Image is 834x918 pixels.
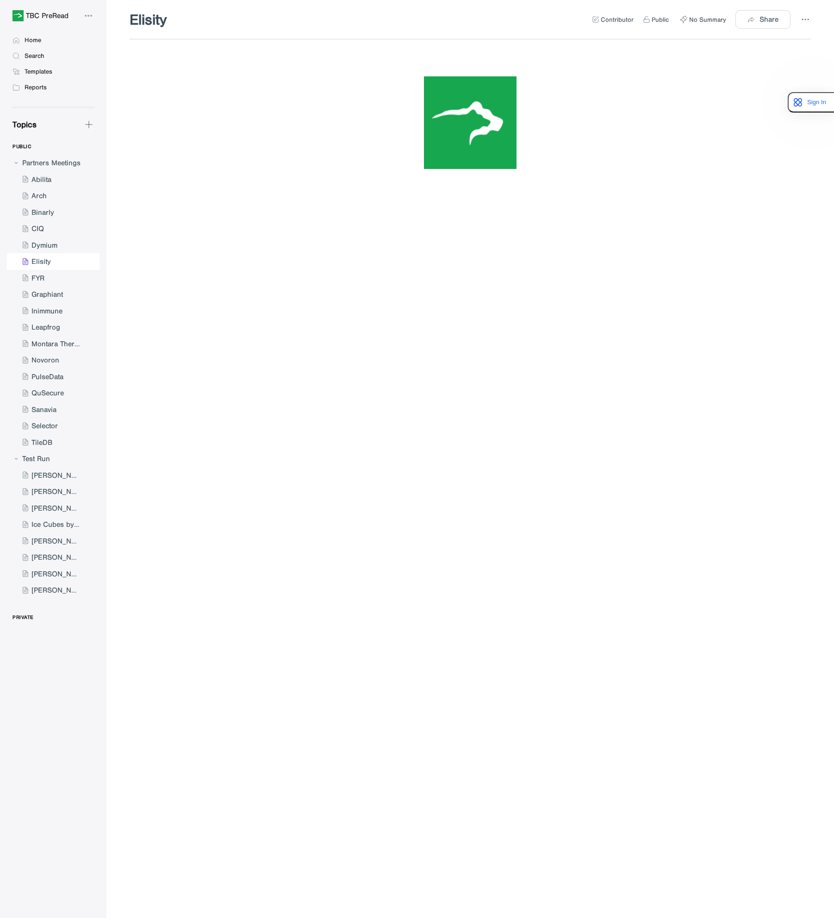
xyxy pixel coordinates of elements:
[26,12,68,19] div: TBC PreRead
[127,9,169,30] div: Elisity
[12,610,34,625] div: PRIVATE
[689,16,726,24] div: No Summary
[25,83,47,92] div: Reports
[25,68,52,76] div: Templates
[12,139,31,155] div: PUBLIC
[25,52,44,60] div: Search
[652,16,669,24] div: Public
[25,36,41,44] div: Home
[423,75,517,170] img: Logo
[7,119,37,130] div: Topics
[601,16,634,24] div: Contributor
[759,15,778,24] div: Share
